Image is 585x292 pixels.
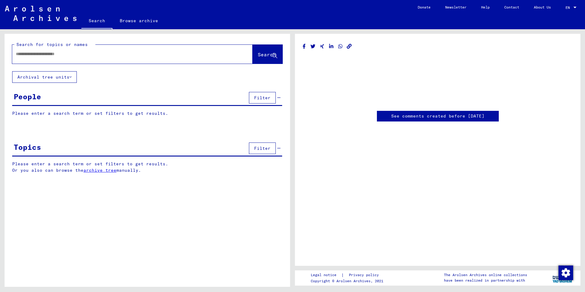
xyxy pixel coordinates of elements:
img: Change consent [558,266,573,280]
a: Privacy policy [344,272,386,278]
span: Filter [254,146,271,151]
a: Search [81,13,112,29]
img: Arolsen_neg.svg [5,6,76,21]
mat-label: Search for topics or names [16,42,88,47]
button: Share on Twitter [310,43,316,50]
div: People [14,91,41,102]
button: Archival tree units [12,71,77,83]
span: EN [565,5,572,10]
button: Share on Xing [319,43,325,50]
p: Please enter a search term or set filters to get results. Or you also can browse the manually. [12,161,282,174]
div: Topics [14,142,41,153]
button: Filter [249,142,276,154]
p: The Arolsen Archives online collections [444,272,527,278]
button: Search [253,45,282,64]
p: have been realized in partnership with [444,278,527,283]
span: Filter [254,95,271,100]
p: Copyright © Arolsen Archives, 2021 [311,278,386,284]
img: yv_logo.png [551,270,574,285]
a: See comments created before [DATE] [391,113,484,119]
a: archive tree [83,167,116,173]
button: Share on LinkedIn [328,43,335,50]
a: Browse archive [112,13,165,28]
button: Filter [249,92,276,104]
p: Please enter a search term or set filters to get results. [12,110,282,117]
span: Search [258,51,276,58]
a: Legal notice [311,272,341,278]
button: Share on Facebook [301,43,307,50]
button: Share on WhatsApp [337,43,344,50]
button: Copy link [346,43,353,50]
div: | [311,272,386,278]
